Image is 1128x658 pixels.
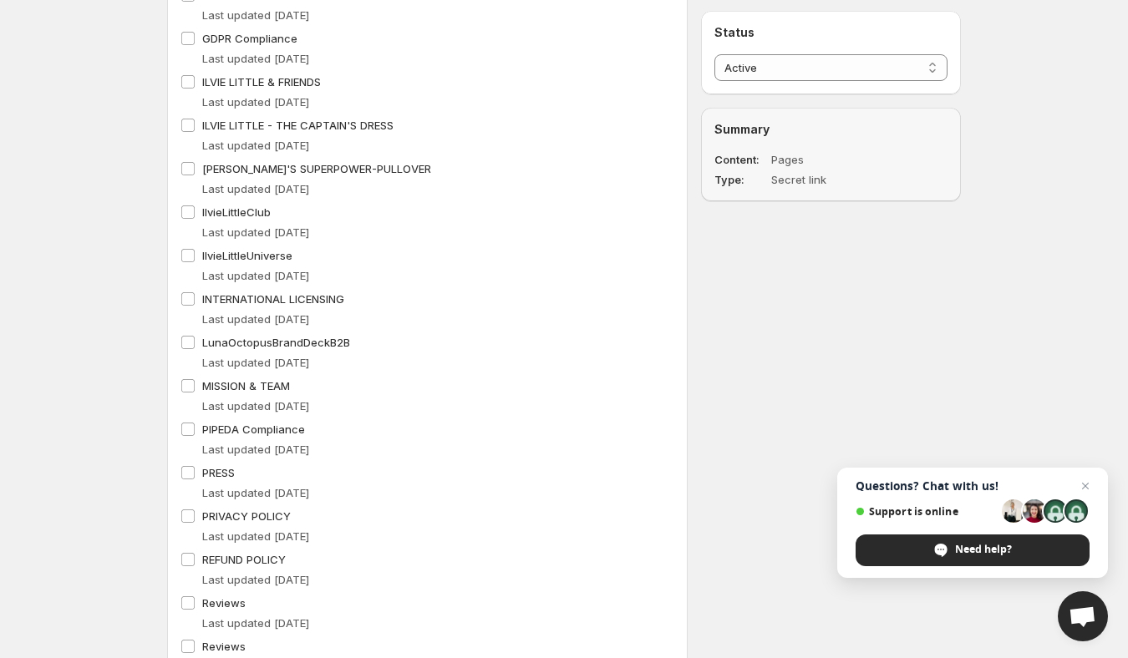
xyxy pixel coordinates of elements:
[202,336,350,349] span: LunaOctopusBrandDeckB2B
[202,573,309,586] span: Last updated [DATE]
[202,182,309,195] span: Last updated [DATE]
[202,356,309,369] span: Last updated [DATE]
[771,171,900,188] dd: Secret link
[202,52,309,65] span: Last updated [DATE]
[202,269,309,282] span: Last updated [DATE]
[202,443,309,456] span: Last updated [DATE]
[202,509,291,523] span: PRIVACY POLICY
[714,151,768,168] dt: Content :
[202,399,309,413] span: Last updated [DATE]
[202,423,305,436] span: PIPEDA Compliance
[202,466,235,479] span: PRESS
[202,379,290,392] span: MISSION & TEAM
[714,121,948,138] h2: Summary
[202,32,297,45] span: GDPR Compliance
[202,249,292,262] span: IlvieLittleUniverse
[856,534,1090,566] div: Need help?
[202,312,309,326] span: Last updated [DATE]
[202,95,309,109] span: Last updated [DATE]
[202,596,246,610] span: Reviews
[202,529,309,543] span: Last updated [DATE]
[202,139,309,152] span: Last updated [DATE]
[202,8,309,22] span: Last updated [DATE]
[856,505,996,518] span: Support is online
[202,162,431,175] span: [PERSON_NAME]'S SUPERPOWER-PULLOVER
[714,24,948,41] h2: Status
[856,479,1090,493] span: Questions? Chat with us!
[955,542,1012,557] span: Need help?
[202,616,309,630] span: Last updated [DATE]
[202,119,394,132] span: ILVIE LITTLE - THE CAPTAIN'S DRESS
[202,486,309,499] span: Last updated [DATE]
[771,151,900,168] dd: Pages
[1075,476,1095,496] span: Close chat
[202,225,309,239] span: Last updated [DATE]
[714,171,768,188] dt: Type :
[202,75,321,89] span: ILVIE LITTLE & FRIENDS
[202,292,344,306] span: INTERNATIONAL LICENSING
[1058,591,1108,641] div: Open chat
[202,640,246,653] span: Reviews
[202,205,271,219] span: IlvieLittleClub
[202,553,286,566] span: REFUND POLICY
